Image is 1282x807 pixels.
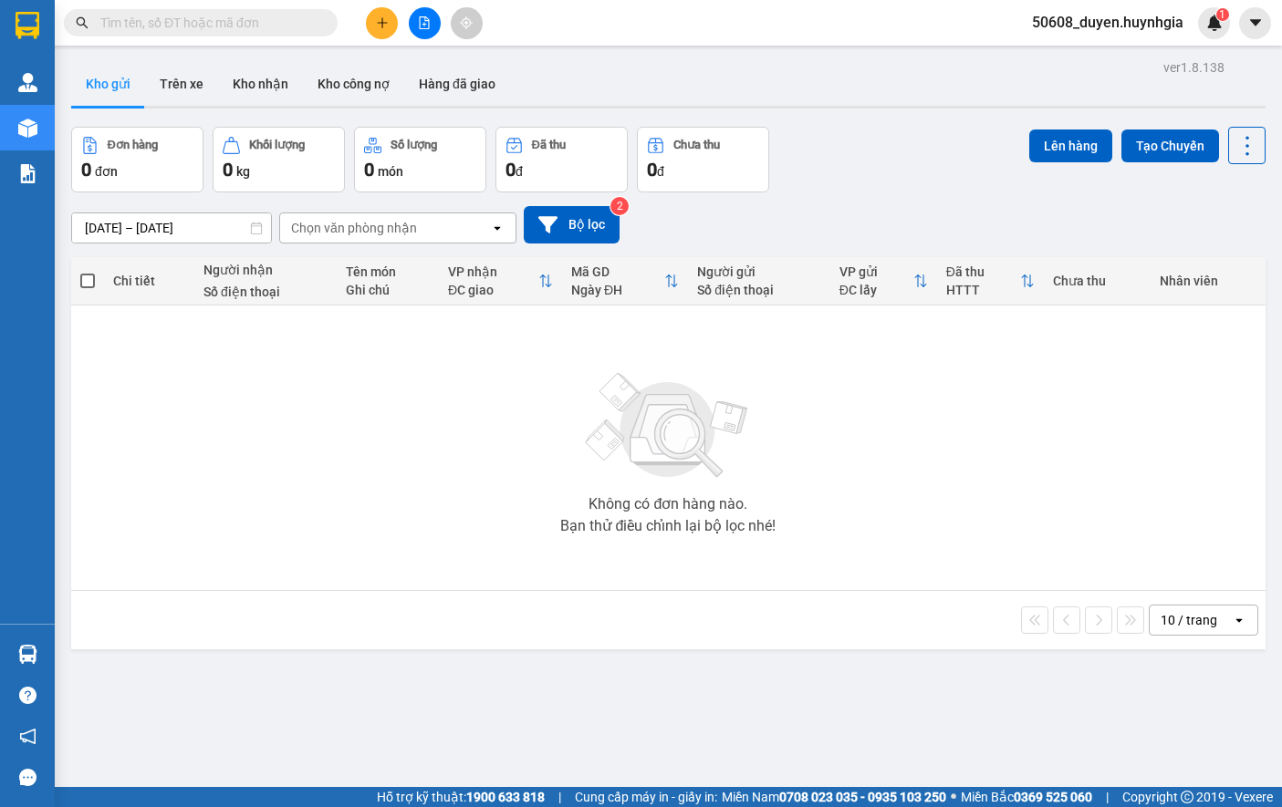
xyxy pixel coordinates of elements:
[1232,613,1246,627] svg: open
[562,257,688,305] th: Toggle SortBy
[218,62,303,106] button: Kho nhận
[354,127,486,192] button: Số lượng0món
[1247,15,1264,31] span: caret-down
[637,127,769,192] button: Chưa thu0đ
[589,497,747,512] div: Không có đơn hàng nào.
[223,159,233,181] span: 0
[71,62,145,106] button: Kho gửi
[961,787,1092,807] span: Miền Bắc
[466,790,545,804] strong: 1900 633 818
[839,283,913,297] div: ĐC lấy
[249,139,305,151] div: Khối lượng
[558,787,561,807] span: |
[647,159,657,181] span: 0
[81,159,91,181] span: 0
[697,283,821,297] div: Số điện thoại
[19,728,36,745] span: notification
[203,263,328,277] div: Người nhận
[1017,11,1198,34] span: 50608_duyen.huynhgia
[460,16,473,29] span: aim
[108,139,158,151] div: Đơn hàng
[145,62,218,106] button: Trên xe
[346,283,430,297] div: Ghi chú
[1121,129,1219,162] button: Tạo Chuyến
[439,257,562,305] th: Toggle SortBy
[610,197,629,215] sup: 2
[18,73,37,92] img: warehouse-icon
[1219,8,1225,21] span: 1
[1053,274,1141,288] div: Chưa thu
[946,283,1020,297] div: HTTT
[18,645,37,664] img: warehouse-icon
[346,264,430,279] div: Tên món
[946,264,1020,279] div: Đã thu
[1239,7,1271,39] button: caret-down
[951,793,956,801] span: ⚪️
[1181,791,1193,803] span: copyright
[1160,274,1256,288] div: Nhân viên
[830,257,937,305] th: Toggle SortBy
[1161,611,1217,629] div: 10 / trang
[19,687,36,704] span: question-circle
[571,264,664,279] div: Mã GD
[779,790,946,804] strong: 0708 023 035 - 0935 103 250
[19,769,36,786] span: message
[560,519,776,533] div: Bạn thử điều chỉnh lại bộ lọc nhé!
[1029,129,1112,162] button: Lên hàng
[366,7,398,39] button: plus
[532,139,566,151] div: Đã thu
[697,264,821,279] div: Người gửi
[236,164,250,179] span: kg
[524,206,620,243] button: Bộ lọc
[1216,8,1229,21] sup: 1
[657,164,664,179] span: đ
[377,787,545,807] span: Hỗ trợ kỹ thuật:
[937,257,1044,305] th: Toggle SortBy
[448,264,538,279] div: VP nhận
[404,62,510,106] button: Hàng đã giao
[409,7,441,39] button: file-add
[839,264,913,279] div: VP gửi
[203,285,328,299] div: Số điện thoại
[100,13,316,33] input: Tìm tên, số ĐT hoặc mã đơn
[418,16,431,29] span: file-add
[391,139,437,151] div: Số lượng
[1206,15,1223,31] img: icon-new-feature
[577,362,759,490] img: svg+xml;base64,PHN2ZyBjbGFzcz0ibGlzdC1wbHVnX19zdmciIHhtbG5zPSJodHRwOi8vd3d3LnczLm9yZy8yMDAwL3N2Zy...
[95,164,118,179] span: đơn
[1106,787,1109,807] span: |
[495,127,628,192] button: Đã thu0đ
[378,164,403,179] span: món
[213,127,345,192] button: Khối lượng0kg
[18,164,37,183] img: solution-icon
[722,787,946,807] span: Miền Nam
[72,213,271,243] input: Select a date range.
[571,283,664,297] div: Ngày ĐH
[113,274,185,288] div: Chi tiết
[18,119,37,138] img: warehouse-icon
[1014,790,1092,804] strong: 0369 525 060
[451,7,483,39] button: aim
[76,16,89,29] span: search
[291,219,417,237] div: Chọn văn phòng nhận
[490,221,505,235] svg: open
[506,159,516,181] span: 0
[16,12,39,39] img: logo-vxr
[376,16,389,29] span: plus
[516,164,523,179] span: đ
[575,787,717,807] span: Cung cấp máy in - giấy in:
[303,62,404,106] button: Kho công nợ
[1163,57,1225,78] div: ver 1.8.138
[71,127,203,192] button: Đơn hàng0đơn
[673,139,720,151] div: Chưa thu
[364,159,374,181] span: 0
[448,283,538,297] div: ĐC giao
